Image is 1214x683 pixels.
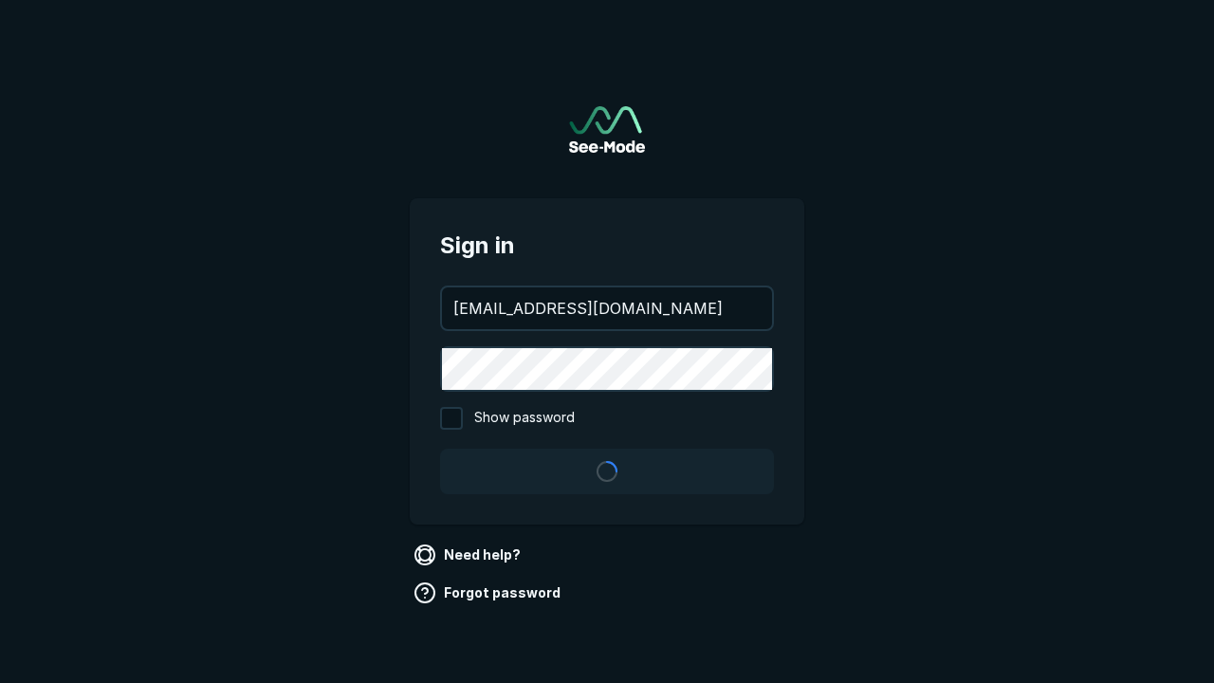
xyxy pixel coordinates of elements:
a: Need help? [410,540,528,570]
img: See-Mode Logo [569,106,645,153]
input: your@email.com [442,287,772,329]
a: Forgot password [410,578,568,608]
span: Show password [474,407,575,430]
span: Sign in [440,229,774,263]
a: Go to sign in [569,106,645,153]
